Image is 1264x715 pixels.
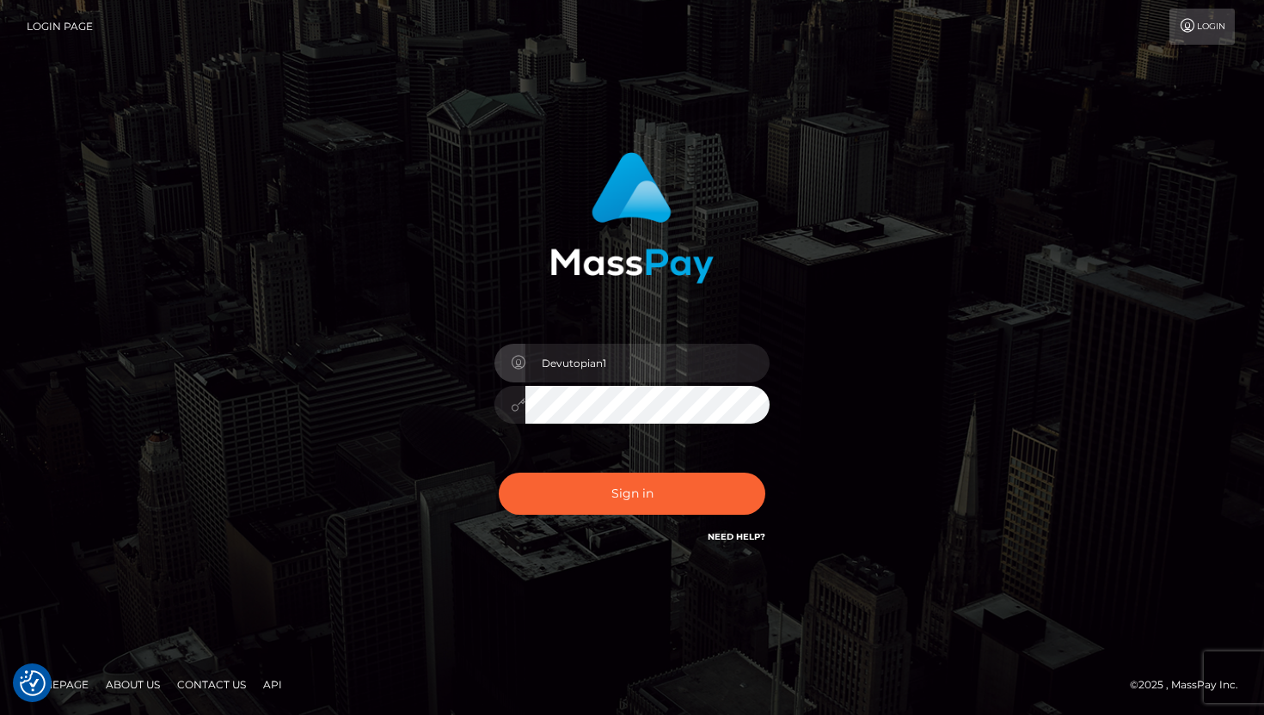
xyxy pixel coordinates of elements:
img: MassPay Login [550,152,714,284]
a: API [256,671,289,698]
a: Contact Us [170,671,253,698]
a: Homepage [19,671,95,698]
a: Login [1169,9,1235,45]
div: © 2025 , MassPay Inc. [1130,675,1251,694]
a: About Us [99,671,167,698]
img: Revisit consent button [20,670,46,696]
input: Username... [525,344,770,382]
button: Consent Preferences [20,670,46,696]
button: Sign in [499,473,765,515]
a: Login Page [27,9,93,45]
a: Need Help? [708,531,765,542]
